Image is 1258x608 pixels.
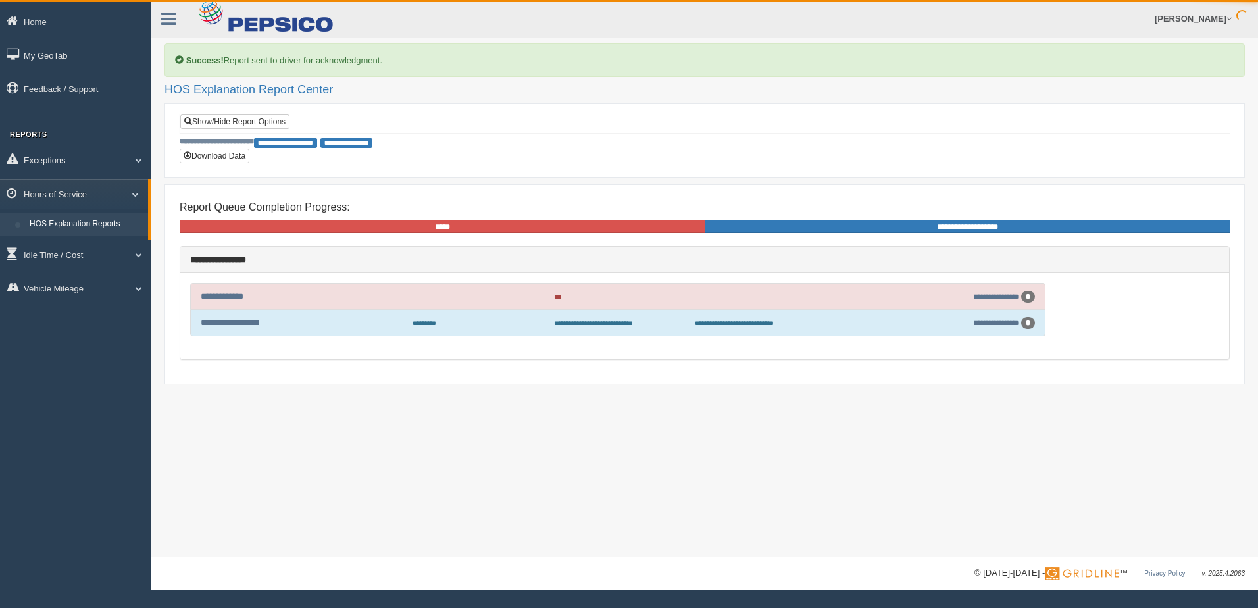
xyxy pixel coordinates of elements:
[180,149,249,163] button: Download Data
[180,114,289,129] a: Show/Hide Report Options
[164,43,1245,77] div: Report sent to driver for acknowledgment.
[1045,567,1119,580] img: Gridline
[1202,570,1245,577] span: v. 2025.4.2063
[974,567,1245,580] div: © [DATE]-[DATE] - ™
[180,201,1230,213] h4: Report Queue Completion Progress:
[1144,570,1185,577] a: Privacy Policy
[164,84,1245,97] h2: HOS Explanation Report Center
[24,236,148,259] a: HOS Violation Audit Reports
[24,213,148,236] a: HOS Explanation Reports
[186,55,224,65] b: Success!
